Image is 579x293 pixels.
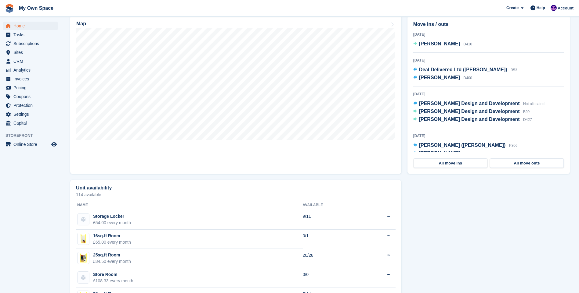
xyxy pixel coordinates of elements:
span: [PERSON_NAME] Design and Development [419,101,520,106]
span: Sites [13,48,50,57]
a: menu [3,57,58,65]
a: menu [3,66,58,74]
td: 0/0 [303,268,360,288]
img: 16ft-storage-room-front-2.png [78,233,89,245]
img: blank-unit-type-icon-ffbac7b88ba66c5e286b0e438baccc4b9c83835d4c34f86887a83fc20ec27e7b.svg [78,214,89,225]
span: Account [558,5,574,11]
span: Coupons [13,92,50,101]
div: [DATE] [413,133,564,139]
td: 20/26 [303,249,360,268]
img: stora-icon-8386f47178a22dfd0bd8f6a31ec36ba5ce8667c1dd55bd0f319d3a0aa187defe.svg [5,4,14,13]
th: Available [303,200,360,210]
div: [DATE] [413,32,564,37]
a: All move outs [490,158,564,168]
span: Capital [13,119,50,127]
a: menu [3,48,58,57]
img: blank-unit-type-icon-ffbac7b88ba66c5e286b0e438baccc4b9c83835d4c34f86887a83fc20ec27e7b.svg [78,272,89,283]
h2: Unit availability [76,185,112,191]
div: 25sq.ft Room [93,252,131,258]
span: [PERSON_NAME] Design and Development [419,109,520,114]
span: [PERSON_NAME] ([PERSON_NAME]) [419,143,506,148]
a: menu [3,110,58,118]
a: menu [3,30,58,39]
a: menu [3,140,58,149]
span: Storefront [5,132,61,139]
span: Create [506,5,519,11]
p: 114 available [76,192,396,197]
span: P306 [509,143,518,148]
a: All move ins [414,158,487,168]
span: CRM [13,57,50,65]
span: B102 [463,151,472,156]
div: [DATE] [413,91,564,97]
span: Deal Delivered Ltd ([PERSON_NAME]) [419,67,507,72]
span: [PERSON_NAME] [419,150,460,156]
a: menu [3,119,58,127]
span: B99 [523,110,530,114]
a: [PERSON_NAME] D400 [413,74,472,82]
a: menu [3,39,58,48]
span: [PERSON_NAME] [419,41,460,46]
div: Storage Locker [93,213,131,220]
h2: Move ins / outs [413,21,564,28]
img: 25sqft_storage_room-front-3.png [78,252,89,264]
a: [PERSON_NAME] ([PERSON_NAME]) P306 [413,142,518,150]
span: D427 [523,118,532,122]
a: Preview store [50,141,58,148]
a: My Own Space [16,3,56,13]
img: Megan Angel [551,5,557,11]
a: menu [3,92,58,101]
a: menu [3,83,58,92]
div: Store Room [93,271,133,278]
a: menu [3,75,58,83]
div: £65.00 every month [93,239,131,245]
a: [PERSON_NAME] D416 [413,40,472,48]
a: [PERSON_NAME] Design and Development Not allocated [413,100,545,108]
a: [PERSON_NAME] Design and Development B99 [413,108,530,116]
span: D400 [463,76,472,80]
span: Tasks [13,30,50,39]
div: 16sq.ft Room [93,233,131,239]
div: [DATE] [413,58,564,63]
div: £54.00 every month [93,220,131,226]
span: Home [13,22,50,30]
span: Not allocated [523,102,545,106]
td: 9/11 [303,210,360,230]
span: [PERSON_NAME] Design and Development [419,117,520,122]
span: Help [537,5,545,11]
a: Map [70,16,401,174]
span: Online Store [13,140,50,149]
a: menu [3,22,58,30]
h2: Map [76,21,86,26]
th: Name [76,200,303,210]
div: £84.50 every month [93,258,131,265]
a: menu [3,101,58,110]
span: Pricing [13,83,50,92]
td: 0/1 [303,230,360,249]
span: Subscriptions [13,39,50,48]
a: Deal Delivered Ltd ([PERSON_NAME]) B53 [413,66,517,74]
span: Analytics [13,66,50,74]
span: D416 [463,42,472,46]
span: Protection [13,101,50,110]
div: £108.33 every month [93,278,133,284]
span: Invoices [13,75,50,83]
a: [PERSON_NAME] B102 [413,150,472,157]
span: B53 [511,68,517,72]
span: [PERSON_NAME] [419,75,460,80]
span: Settings [13,110,50,118]
a: [PERSON_NAME] Design and Development D427 [413,116,532,124]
